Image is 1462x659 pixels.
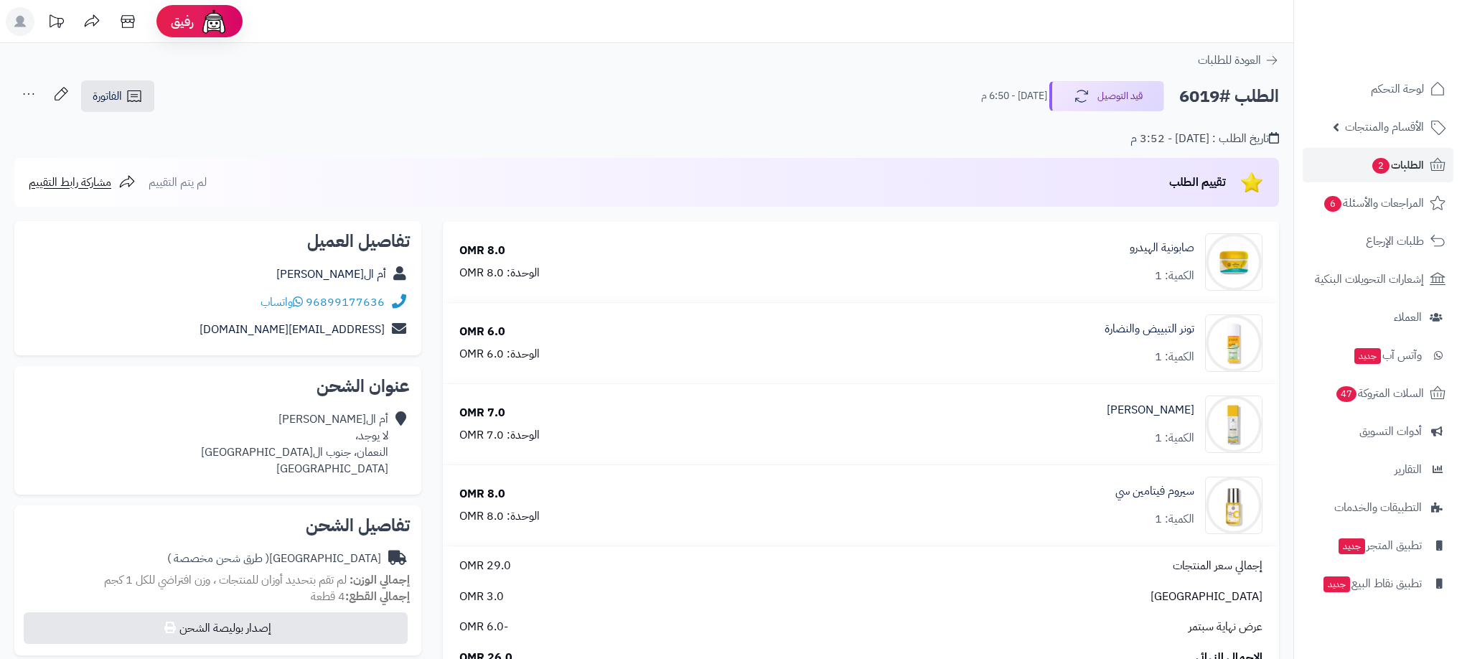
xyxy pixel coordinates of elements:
div: أم ال[PERSON_NAME] لا يوجد، النعمان، جنوب ال[GEOGRAPHIC_DATA] [GEOGRAPHIC_DATA] [201,411,388,477]
span: التطبيقات والخدمات [1334,497,1422,518]
img: logo-2.png [1364,11,1448,41]
h2: عنوان الشحن [26,378,410,395]
span: جديد [1323,576,1350,592]
span: الفاتورة [93,88,122,105]
img: 1739578407-cm52ejt6m0ni401kl3jol0g1m_MOISTURIZER-01-90x90.jpg [1206,396,1262,453]
span: المراجعات والأسئلة [1323,193,1424,213]
a: أدوات التسويق [1303,414,1453,449]
button: إصدار بوليصة الشحن [24,612,408,644]
a: واتساب [261,294,303,311]
div: الكمية: 1 [1155,511,1194,528]
span: -6.0 OMR [459,619,508,635]
img: 1739577595-cm51khrme0n1z01klhcir4seo_WHITING_TONER-01-90x90.jpg [1206,314,1262,372]
span: ( طرق شحن مخصصة ) [167,550,269,567]
span: العودة للطلبات [1198,52,1261,69]
div: الوحدة: 6.0 OMR [459,346,540,363]
div: تاريخ الطلب : [DATE] - 3:52 م [1130,131,1279,147]
span: مشاركة رابط التقييم [29,174,111,191]
a: التطبيقات والخدمات [1303,490,1453,525]
strong: إجمالي القطع: [345,588,410,605]
div: [GEOGRAPHIC_DATA] [167,551,381,567]
span: تطبيق نقاط البيع [1322,574,1422,594]
span: لم يتم التقييم [149,174,207,191]
a: [EMAIL_ADDRESS][DOMAIN_NAME] [200,321,385,338]
a: مشاركة رابط التقييم [29,174,136,191]
a: وآتس آبجديد [1303,338,1453,373]
span: لوحة التحكم [1371,79,1424,99]
div: الكمية: 1 [1155,349,1194,365]
a: لوحة التحكم [1303,72,1453,106]
div: 8.0 OMR [459,243,505,259]
span: السلات المتروكة [1335,383,1424,403]
h2: الطلب #6019 [1179,82,1279,111]
span: إجمالي سعر المنتجات [1173,558,1262,574]
a: المراجعات والأسئلة6 [1303,186,1453,220]
span: أدوات التسويق [1359,421,1422,441]
div: 8.0 OMR [459,486,505,503]
a: التقارير [1303,452,1453,487]
span: الطلبات [1371,155,1424,175]
a: تحديثات المنصة [38,7,74,39]
span: التقارير [1395,459,1422,480]
span: العملاء [1394,307,1422,327]
div: 7.0 OMR [459,405,505,421]
small: [DATE] - 6:50 م [981,89,1047,103]
a: طلبات الإرجاع [1303,224,1453,258]
span: طلبات الإرجاع [1366,231,1424,251]
strong: إجمالي الوزن: [350,571,410,589]
img: 1739577078-cm5o6oxsw00cn01n35fki020r_HUDRO_SOUP_w-90x90.png [1206,233,1262,291]
a: تطبيق نقاط البيعجديد [1303,566,1453,601]
span: [GEOGRAPHIC_DATA] [1151,589,1262,605]
a: صابونية الهيدرو [1130,240,1194,256]
h2: تفاصيل العميل [26,233,410,250]
span: 29.0 OMR [459,558,511,574]
a: العودة للطلبات [1198,52,1279,69]
button: قيد التوصيل [1049,81,1164,111]
span: إشعارات التحويلات البنكية [1315,269,1424,289]
a: الطلبات2 [1303,148,1453,182]
span: لم تقم بتحديد أوزان للمنتجات ، وزن افتراضي للكل 1 كجم [104,571,347,589]
a: تونر التبييض والنضارة [1105,321,1194,337]
span: عرض نهاية سبتمر [1189,619,1262,635]
a: الفاتورة [81,80,154,112]
span: الأقسام والمنتجات [1345,117,1424,137]
a: إشعارات التحويلات البنكية [1303,262,1453,296]
div: الكمية: 1 [1155,430,1194,447]
div: الكمية: 1 [1155,268,1194,284]
a: سيروم فيتامين سي [1115,483,1194,500]
img: ai-face.png [200,7,228,36]
a: العملاء [1303,300,1453,335]
span: تطبيق المتجر [1337,536,1422,556]
a: 96899177636 [306,294,385,311]
span: رفيق [171,13,194,30]
span: تقييم الطلب [1169,174,1226,191]
div: الوحدة: 8.0 OMR [459,265,540,281]
span: 2 [1372,158,1390,174]
div: الوحدة: 7.0 OMR [459,427,540,444]
a: السلات المتروكة47 [1303,376,1453,411]
span: جديد [1354,348,1381,364]
a: أم ال[PERSON_NAME] [276,266,386,283]
small: 4 قطعة [311,588,410,605]
span: 3.0 OMR [459,589,504,605]
div: 6.0 OMR [459,324,505,340]
img: 1739578857-cm516j38p0mpi01kl159h85d2_C_SEURM-09-90x90.jpg [1206,477,1262,534]
span: 47 [1336,386,1356,402]
a: [PERSON_NAME] [1107,402,1194,419]
span: وآتس آب [1353,345,1422,365]
span: 6 [1324,196,1341,212]
div: الوحدة: 8.0 OMR [459,508,540,525]
span: جديد [1339,538,1365,554]
h2: تفاصيل الشحن [26,517,410,534]
a: تطبيق المتجرجديد [1303,528,1453,563]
